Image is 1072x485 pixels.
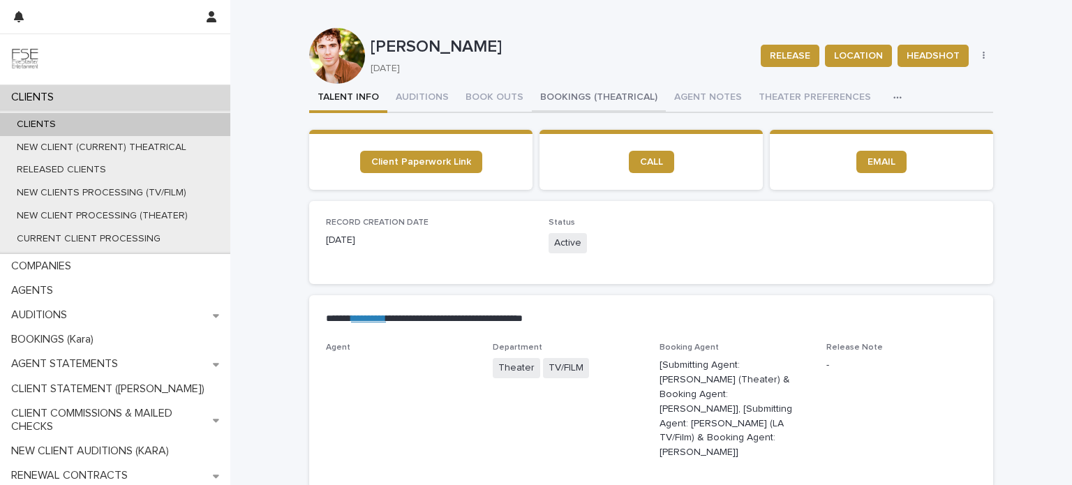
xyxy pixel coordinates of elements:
[868,157,895,167] span: EMAIL
[371,37,750,57] p: [PERSON_NAME]
[856,151,907,173] a: EMAIL
[543,358,589,378] span: TV/FILM
[6,445,180,458] p: NEW CLIENT AUDITIONS (KARA)
[660,358,810,460] p: [Submitting Agent: [PERSON_NAME] (Theater) & Booking Agent: [PERSON_NAME]], [Submitting Agent: [P...
[660,343,719,352] span: Booking Agent
[309,84,387,113] button: TALENT INFO
[6,119,67,130] p: CLIENTS
[761,45,819,67] button: RELEASE
[371,157,471,167] span: Client Paperwork Link
[6,142,198,154] p: NEW CLIENT (CURRENT) THEATRICAL
[549,218,575,227] span: Status
[6,284,64,297] p: AGENTS
[834,49,883,63] span: LOCATION
[6,210,199,222] p: NEW CLIENT PROCESSING (THEATER)
[750,84,879,113] button: THEATER PREFERENCES
[549,233,587,253] span: Active
[326,343,350,352] span: Agent
[532,84,666,113] button: BOOKINGS (THEATRICAL)
[493,343,542,352] span: Department
[907,49,960,63] span: HEADSHOT
[6,407,213,433] p: CLIENT COMMISSIONS & MAILED CHECKS
[6,333,105,346] p: BOOKINGS (Kara)
[6,187,198,199] p: NEW CLIENTS PROCESSING (TV/FILM)
[6,357,129,371] p: AGENT STATEMENTS
[826,358,976,373] p: -
[6,164,117,176] p: RELEASED CLIENTS
[640,157,663,167] span: CALL
[666,84,750,113] button: AGENT NOTES
[493,358,540,378] span: Theater
[371,63,744,75] p: [DATE]
[898,45,969,67] button: HEADSHOT
[629,151,674,173] a: CALL
[326,218,429,227] span: RECORD CREATION DATE
[326,233,532,248] p: [DATE]
[6,233,172,245] p: CURRENT CLIENT PROCESSING
[360,151,482,173] a: Client Paperwork Link
[11,45,39,73] img: 9JgRvJ3ETPGCJDhvPVA5
[6,308,78,322] p: AUDITIONS
[457,84,532,113] button: BOOK OUTS
[6,91,65,104] p: CLIENTS
[6,260,82,273] p: COMPANIES
[387,84,457,113] button: AUDITIONS
[826,343,883,352] span: Release Note
[770,49,810,63] span: RELEASE
[825,45,892,67] button: LOCATION
[6,469,139,482] p: RENEWAL CONTRACTS
[6,382,216,396] p: CLIENT STATEMENT ([PERSON_NAME])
